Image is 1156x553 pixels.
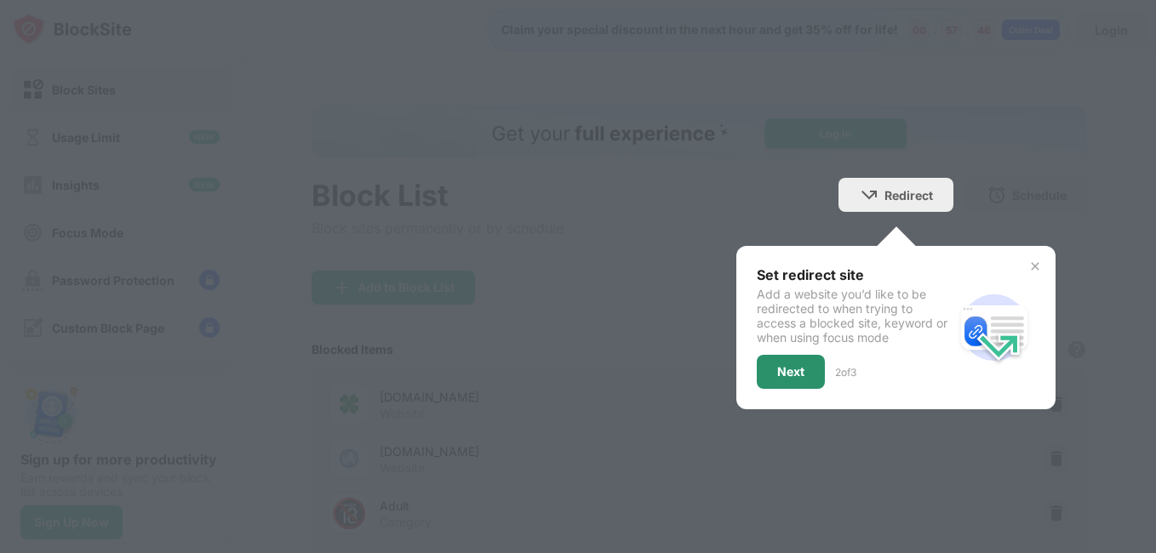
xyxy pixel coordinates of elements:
[953,287,1035,368] img: redirect.svg
[884,188,933,202] div: Redirect
[1028,259,1042,273] img: x-button.svg
[757,287,953,345] div: Add a website you’d like to be redirected to when trying to access a blocked site, keyword or whe...
[777,365,804,379] div: Next
[835,366,856,379] div: 2 of 3
[757,266,953,283] div: Set redirect site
